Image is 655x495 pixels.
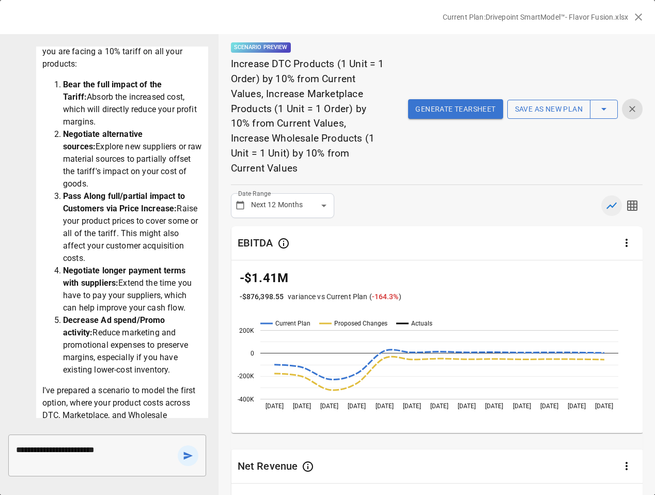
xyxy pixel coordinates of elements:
li: Absorb the increased cost, which will directly reduce your profit margins. [63,79,202,128]
strong: Bear the full impact of the Tariff: [63,80,164,102]
p: Next 12 Months [251,199,303,210]
text: [DATE] [458,403,476,410]
text: -200K [238,373,254,380]
text: [DATE] [430,403,448,410]
text: Current Plan [275,320,310,327]
strong: Negotiate alternative sources: [63,129,145,151]
text: [DATE] [402,403,420,410]
text: [DATE] [485,403,503,410]
div: EBITDA [238,236,273,250]
p: variance vs Current Plan ( ) [288,291,401,302]
div: Net Revenue [238,459,298,473]
text: [DATE] [512,403,531,410]
label: Date Range [238,189,271,198]
button: Generate Tearsheet [408,99,503,119]
strong: Pass Along full/partial impact to Customers via Price Increase: [63,191,187,213]
text: 200K [239,327,254,334]
svg: A chart. [231,315,643,436]
p: Current Plan: Drivepoint SmartModel™- Flavor Fusion.xlsx [443,12,628,22]
button: send message [178,445,198,466]
p: -$1.41M [240,269,635,287]
text: [DATE] [568,403,586,410]
text: Proposed Changes [334,320,387,327]
text: [DATE] [348,403,366,410]
p: -$876,398.55 [240,291,284,302]
text: [DATE] [265,403,283,410]
span: -164.3 % [372,292,399,301]
text: [DATE] [540,403,558,410]
strong: Negotiate longer payment terms with suppliers: [63,266,188,288]
text: 0 [251,350,254,357]
strong: Decrease Ad spend/Promo activity: [63,315,167,337]
li: Extend the time you have to pay your suppliers, which can help improve your cash flow. [63,265,202,314]
p: I've prepared a scenario to model the first option, where your product costs across DTC, Marketpl... [42,384,202,459]
li: Reduce marketing and promotional expenses to preserve margins, especially if you have existing lo... [63,314,202,376]
text: Actuals [411,320,432,327]
li: Explore new suppliers or raw material sources to partially offset the tariff's impact on your cos... [63,128,202,190]
p: Increase DTC Products (1 Unit = 1 Order) by 10% from Current Values, Increase Marketplace Product... [231,57,384,176]
text: [DATE] [320,403,338,410]
p: Scenario Preview [231,42,291,53]
text: -400K [238,395,254,403]
text: [DATE] [293,403,311,410]
p: Here are several strategies to consider if you are facing a 10% tariff on all your products: [42,33,202,70]
button: Save as new plan [507,100,590,119]
li: Raise your product prices to cover some or all of the tariff. This might also affect your custome... [63,190,202,265]
text: [DATE] [375,403,393,410]
text: [DATE] [595,403,613,410]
